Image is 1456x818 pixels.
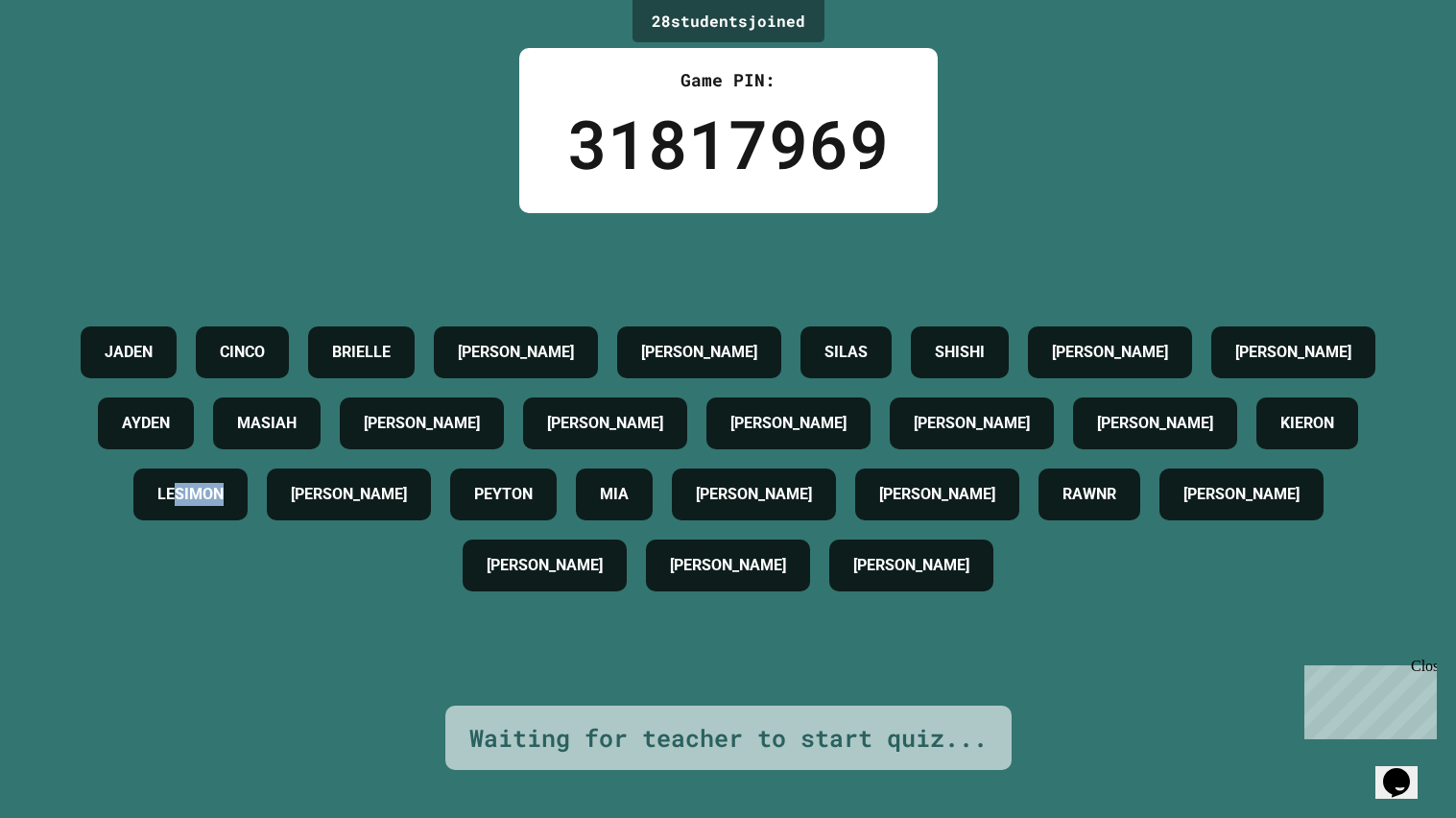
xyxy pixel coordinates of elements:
h4: [PERSON_NAME] [487,554,603,577]
div: Chat with us now!Close [8,8,132,122]
h4: JADEN [105,341,153,364]
h4: [PERSON_NAME] [853,554,969,577]
h4: [PERSON_NAME] [1097,412,1213,435]
h4: PEYTON [474,483,533,506]
iframe: chat widget [1375,741,1437,799]
h4: [PERSON_NAME] [547,412,663,435]
h4: SHISHI [935,341,985,364]
h4: [PERSON_NAME] [458,341,574,364]
div: Waiting for teacher to start quiz... [469,720,988,757]
h4: [PERSON_NAME] [1235,341,1351,364]
h4: [PERSON_NAME] [364,412,480,435]
h4: MIA [600,483,629,506]
iframe: chat widget [1297,658,1437,739]
h4: CINCO [220,341,265,364]
h4: [PERSON_NAME] [914,412,1030,435]
h4: [PERSON_NAME] [1183,483,1300,506]
h4: [PERSON_NAME] [670,554,786,577]
h4: BRIELLE [332,341,391,364]
h4: RAWNR [1062,483,1116,506]
h4: [PERSON_NAME] [879,483,995,506]
h4: KIERON [1280,412,1334,435]
h4: LESIMON [157,483,224,506]
h4: [PERSON_NAME] [641,341,757,364]
h4: AYDEN [122,412,170,435]
div: 31817969 [567,93,890,194]
h4: [PERSON_NAME] [291,483,407,506]
h4: [PERSON_NAME] [1052,341,1168,364]
div: Game PIN: [567,67,890,93]
h4: [PERSON_NAME] [730,412,847,435]
h4: SILAS [824,341,868,364]
h4: MASIAH [237,412,297,435]
h4: [PERSON_NAME] [696,483,812,506]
